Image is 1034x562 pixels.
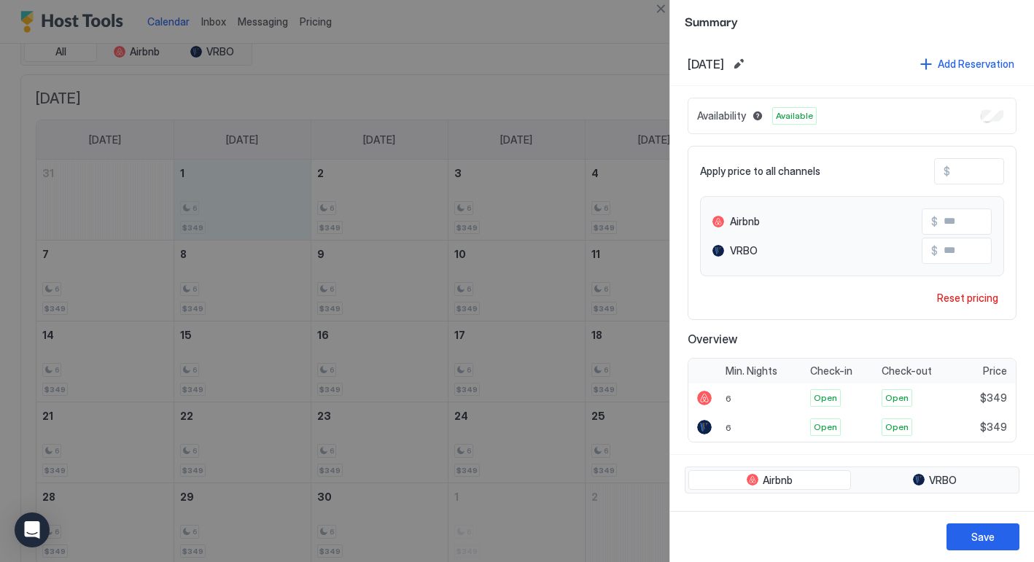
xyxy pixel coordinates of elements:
[918,54,1016,74] button: Add Reservation
[946,523,1019,550] button: Save
[730,244,758,257] span: VRBO
[697,109,746,122] span: Availability
[763,474,793,487] span: Airbnb
[776,109,813,122] span: Available
[726,422,731,433] span: 6
[688,57,724,71] span: [DATE]
[700,165,820,178] span: Apply price to all channels
[885,421,909,434] span: Open
[938,56,1014,71] div: Add Reservation
[980,391,1007,405] span: $349
[730,55,747,73] button: Edit date range
[685,12,1019,30] span: Summary
[810,364,852,378] span: Check-in
[990,508,1019,521] span: Price
[929,474,957,487] span: VRBO
[971,529,995,545] div: Save
[15,512,50,547] div: Open Intercom Messenger
[685,467,1019,494] div: tab-group
[726,393,731,404] span: 6
[931,215,938,228] span: $
[814,421,837,434] span: Open
[730,215,760,228] span: Airbnb
[882,364,932,378] span: Check-out
[931,288,1004,308] button: Reset pricing
[980,421,1007,434] span: $349
[854,470,1016,491] button: VRBO
[688,470,851,491] button: Airbnb
[814,391,837,405] span: Open
[937,290,998,305] div: Reset pricing
[688,332,1016,346] span: Overview
[885,391,909,405] span: Open
[983,364,1007,378] span: Price
[931,244,938,257] span: $
[749,107,766,125] button: Blocked dates override all pricing rules and remain unavailable until manually unblocked
[685,508,756,521] span: Pricing Rule
[944,165,950,178] span: $
[726,364,777,378] span: Min. Nights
